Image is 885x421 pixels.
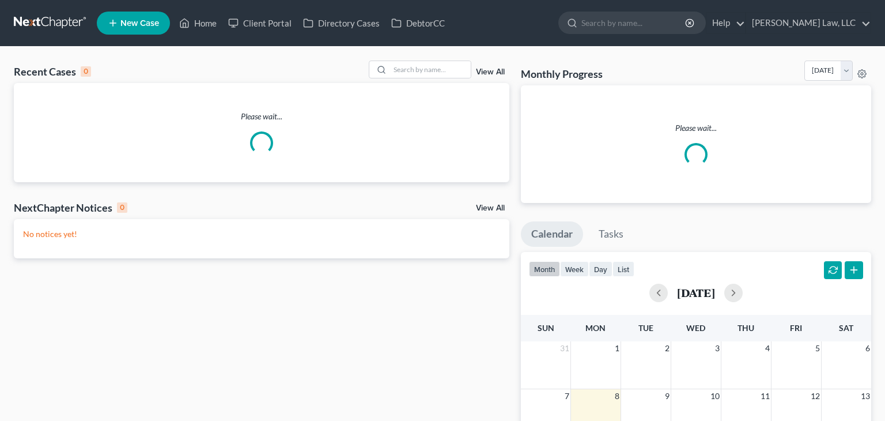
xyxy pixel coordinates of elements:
p: Please wait... [530,122,862,134]
span: 5 [814,341,821,355]
span: 3 [714,341,721,355]
span: 11 [759,389,771,403]
span: Mon [585,323,606,333]
span: Sun [538,323,554,333]
a: [PERSON_NAME] Law, LLC [746,13,871,33]
span: 31 [559,341,570,355]
span: 13 [860,389,871,403]
span: New Case [120,19,159,28]
p: Please wait... [14,111,509,122]
button: list [612,261,634,277]
button: month [529,261,560,277]
span: 12 [810,389,821,403]
div: Recent Cases [14,65,91,78]
span: 7 [563,389,570,403]
span: 9 [664,389,671,403]
a: Client Portal [222,13,297,33]
span: 2 [664,341,671,355]
span: Tue [638,323,653,333]
a: Tasks [588,221,634,247]
input: Search by name... [581,12,687,33]
span: 6 [864,341,871,355]
span: Thu [737,323,754,333]
p: No notices yet! [23,228,500,240]
h3: Monthly Progress [521,67,603,81]
a: Help [706,13,745,33]
button: week [560,261,589,277]
span: Fri [790,323,802,333]
span: 8 [614,389,621,403]
div: NextChapter Notices [14,201,127,215]
span: Wed [686,323,705,333]
a: DebtorCC [385,13,451,33]
div: 0 [117,202,127,213]
div: 0 [81,66,91,77]
a: View All [476,204,505,212]
a: Directory Cases [297,13,385,33]
span: 1 [614,341,621,355]
span: 4 [764,341,771,355]
a: Home [173,13,222,33]
h2: [DATE] [677,287,715,299]
a: View All [476,68,505,76]
a: Calendar [521,221,583,247]
button: day [589,261,612,277]
span: Sat [839,323,853,333]
span: 10 [709,389,721,403]
input: Search by name... [390,61,471,78]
